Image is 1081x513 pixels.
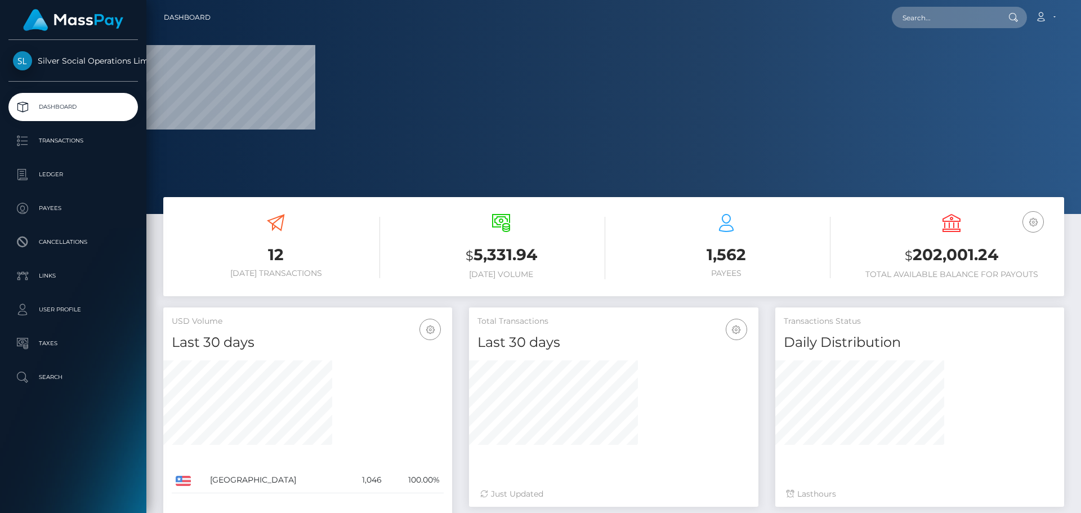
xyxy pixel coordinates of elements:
p: Ledger [13,166,133,183]
h6: Total Available Balance for Payouts [847,270,1056,279]
h3: 202,001.24 [847,244,1056,267]
h5: USD Volume [172,316,444,327]
h4: Last 30 days [477,333,749,353]
a: Payees [8,194,138,222]
p: Taxes [13,335,133,352]
p: Dashboard [13,99,133,115]
img: MassPay Logo [23,9,123,31]
img: US.png [176,476,191,486]
img: Silver Social Operations Limited [13,51,32,70]
h4: Last 30 days [172,333,444,353]
td: 1,046 [345,467,385,493]
a: Dashboard [8,93,138,121]
a: Ledger [8,160,138,189]
p: Links [13,267,133,284]
h6: [DATE] Transactions [172,269,380,278]
h4: Daily Distribution [784,333,1056,353]
p: Search [13,369,133,386]
input: Search... [892,7,998,28]
h5: Total Transactions [477,316,749,327]
td: [GEOGRAPHIC_DATA] [206,467,345,493]
h6: Payees [622,269,830,278]
p: Payees [13,200,133,217]
a: Links [8,262,138,290]
a: Taxes [8,329,138,358]
small: $ [905,248,913,264]
div: Just Updated [480,488,747,500]
h3: 1,562 [622,244,830,266]
span: Silver Social Operations Limited [8,56,138,66]
small: $ [466,248,474,264]
h5: Transactions Status [784,316,1056,327]
a: Dashboard [164,6,211,29]
a: Cancellations [8,228,138,256]
p: Cancellations [13,234,133,251]
div: Last hours [787,488,1053,500]
h6: [DATE] Volume [397,270,605,279]
a: User Profile [8,296,138,324]
h3: 12 [172,244,380,266]
p: Transactions [13,132,133,149]
a: Transactions [8,127,138,155]
td: 100.00% [386,467,444,493]
h3: 5,331.94 [397,244,605,267]
a: Search [8,363,138,391]
p: User Profile [13,301,133,318]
